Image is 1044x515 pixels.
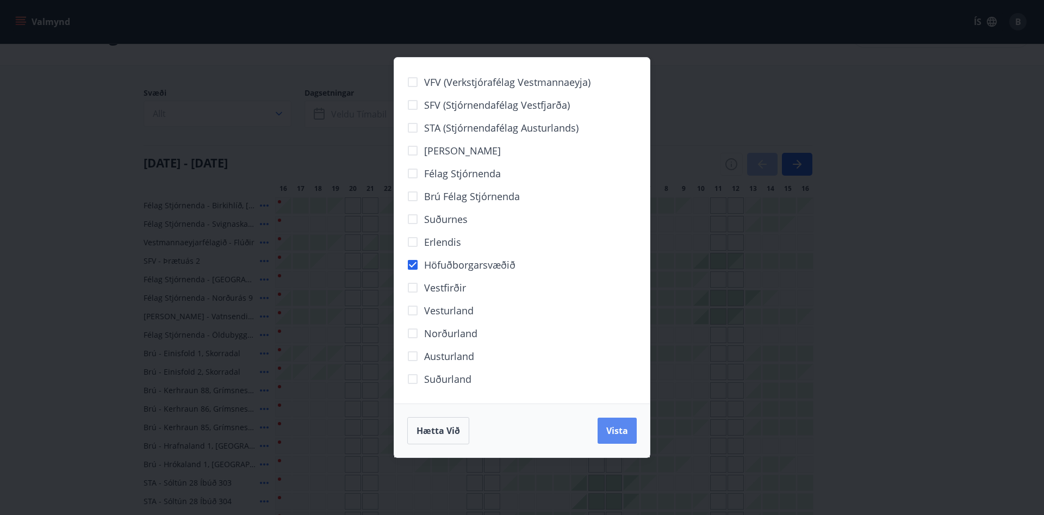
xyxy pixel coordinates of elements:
span: Vestfirðir [424,281,466,295]
span: [PERSON_NAME] [424,144,501,158]
span: Hætta við [417,425,460,437]
span: Höfuðborgarsvæðið [424,258,515,272]
span: Suðurland [424,372,471,386]
span: Félag stjórnenda [424,166,501,181]
span: SFV (Stjórnendafélag Vestfjarða) [424,98,570,112]
span: Suðurnes [424,212,468,226]
span: Vesturland [424,303,474,318]
button: Vista [598,418,637,444]
span: VFV (Verkstjórafélag Vestmannaeyja) [424,75,591,89]
span: Erlendis [424,235,461,249]
span: Brú félag stjórnenda [424,189,520,203]
span: Vista [606,425,628,437]
span: Norðurland [424,326,477,340]
button: Hætta við [407,417,469,444]
span: Austurland [424,349,474,363]
span: STA (Stjórnendafélag Austurlands) [424,121,579,135]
